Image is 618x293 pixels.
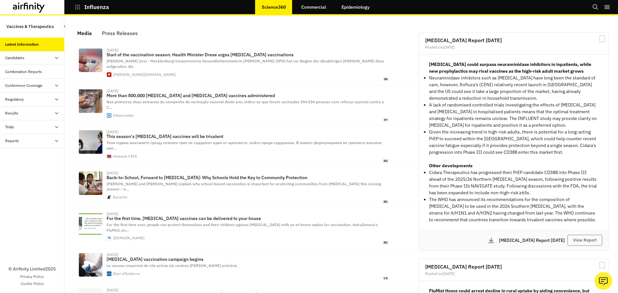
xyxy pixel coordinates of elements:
[429,169,598,196] p: Cidara Therapeutics has progressed their PrEP candidate CD388 into Phase III ahead of the 2025/26...
[107,195,111,199] img: Amended-Avatar-Logo-_-RGB-black-and-white_small-1-200x200.png
[429,163,473,169] strong: Other developments
[425,38,602,43] h2: [MEDICAL_DATA] Report [DATE]
[107,140,382,151] span: Тази година ваксините срещу сезонен грип не съдържат един от щамовете, който преди съдържаха. В н...
[73,44,416,85] a: [DATE]Start of the vaccination season: Health Minister Drese urges [MEDICAL_DATA] vaccinations[PE...
[84,4,109,10] p: Influenza
[113,236,145,240] div: [DOMAIN_NAME]
[107,175,389,180] p: Back-to-School, Forward to [MEDICAL_DATA]: Why Schools Hold the Key to Community Protection
[8,266,56,272] p: © Airfinity Limited 2025
[107,181,381,192] span: [PERSON_NAME] and [PERSON_NAME] explain why school-based vaccination is important for protecting ...
[113,272,140,276] div: Diari d'Andorra
[499,238,567,243] p: [MEDICAL_DATA] Report [DATE]
[79,171,102,195] img: Astra-1.png
[75,2,109,13] button: Influenza
[107,89,118,93] div: [DATE]
[107,59,384,69] span: [PERSON_NAME] (mv) - Mecklenburg-Vorpommerns Gesundheitsministerin [PERSON_NAME] (SPD) hat vor Be...
[107,99,384,110] span: Nas primeiras duas semanas da campanha da vacinação sazonal deste ano, indica-se que foram vacina...
[5,55,24,61] div: Candidates
[107,52,389,57] p: Start of the vaccination season: Health Minister Drese urges [MEDICAL_DATA] vaccinations
[73,85,416,126] a: [DATE]More than 800,000 [MEDICAL_DATA] and [MEDICAL_DATA] vaccines administeredNas primeiras duas...
[113,195,127,199] div: Euractiv
[382,200,389,204] span: en
[107,257,389,262] p: [MEDICAL_DATA] vaccination campaign begins
[107,154,111,159] img: logo-sega-x512_0.png
[107,130,118,134] div: [DATE]
[598,261,606,270] svg: Bookmark Report
[5,83,42,88] div: Conference Coverage
[73,208,416,249] a: [DATE]For the first time, [MEDICAL_DATA] vaccines can be delivered to your houseFor the first tim...
[107,171,118,175] div: [DATE]
[425,45,602,49] div: Posted on [DATE]
[5,138,19,144] div: Reports
[262,5,286,10] p: Science360
[107,271,111,276] img: favicon.ico
[21,281,44,287] a: Cookie Policy
[5,96,24,102] div: Regulatory
[113,114,134,117] div: Observador
[107,253,118,257] div: [DATE]
[102,28,138,38] div: Press Releases
[73,126,416,167] a: [DATE]This season's [MEDICAL_DATA] vaccines will be trivalentТази година ваксините срещу сезонен ...
[429,75,598,102] p: Neuraminidase inhibitors such as [MEDICAL_DATA] have long been the standard of care, however, Xof...
[383,118,389,122] span: pt
[567,235,602,246] button: View Report
[107,212,118,216] div: [DATE]
[5,41,39,47] div: Latest Information
[382,159,389,163] span: bg
[383,77,389,81] span: de
[77,28,92,38] div: Media
[79,253,102,277] img: 68e3e5678cc76.jpeg
[107,48,118,52] div: [DATE]
[107,72,111,77] img: favicon-U7MYFH7J.svg
[107,93,389,98] p: More than 800,000 [MEDICAL_DATA] and [MEDICAL_DATA] vaccines administered
[382,276,389,280] span: ca
[598,35,606,43] svg: Bookmark Report
[107,288,118,292] div: [DATE]
[425,272,602,276] div: Posted on [DATE]
[429,196,598,223] p: The WHO has announced its recommendations for the composition of [MEDICAL_DATA] to be used in the...
[107,263,237,268] span: La vacuna requereix de cita prèvia als centres [PERSON_NAME] primària
[429,61,591,74] strong: [MEDICAL_DATA] could surpass neuraminidase inhibitors in inpatients, while new prophylactics may ...
[79,212,102,236] img: idc0925flumist_graphic_01_web.jpg
[107,134,389,139] p: This season's [MEDICAL_DATA] vaccines will be trivalent
[79,89,102,113] img: https%3A%2F%2Fbordalo.observador.pt%2Fv2%2Frs%3Afill%3A770%3A403%2Fc%3A2000%3A1124%3Anowe%3A0%3A1...
[107,216,389,221] p: For the first time, [MEDICAL_DATA] vaccines can be delivered to your house
[73,249,416,284] a: [DATE][MEDICAL_DATA] vaccination campaign beginsLa vacuna requereix de cita prèvia als centres [P...
[425,264,602,269] h2: [MEDICAL_DATA] Report [DATE]
[592,2,599,13] button: Search
[107,236,111,240] img: healioandroid.png
[107,222,378,233] span: For the first time ever, people can protect themselves and their children against [MEDICAL_DATA] ...
[5,110,18,116] div: Results
[5,124,14,130] div: Trials
[79,49,102,72] img: 08--wp5pcn4luiv10axs2048jpeg---93f726a4bde384ba.jpg
[113,73,176,77] div: [PERSON_NAME][DOMAIN_NAME]
[429,129,598,156] p: Given the increasing trend in high-risk adults, there is potential for a long-acting PrEP to succ...
[20,274,44,279] a: Privacy Policy
[107,113,111,118] img: apple-touch-icon.png
[5,69,42,75] div: Combination Reports
[382,241,389,245] span: en
[73,167,416,208] a: [DATE]Back-to-School, Forward to [MEDICAL_DATA]: Why Schools Hold the Key to Community Protection...
[113,154,137,158] div: Новини СЕГА
[595,272,612,290] button: Ask our analysts
[429,102,598,129] p: A lack of randomised controlled trials investigating the effects of [MEDICAL_DATA] and [MEDICAL_D...
[61,22,69,31] button: Close Sidebar
[79,130,102,154] img: 20210130_193611.jpg
[6,21,54,32] p: Vaccines & Therapeutics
